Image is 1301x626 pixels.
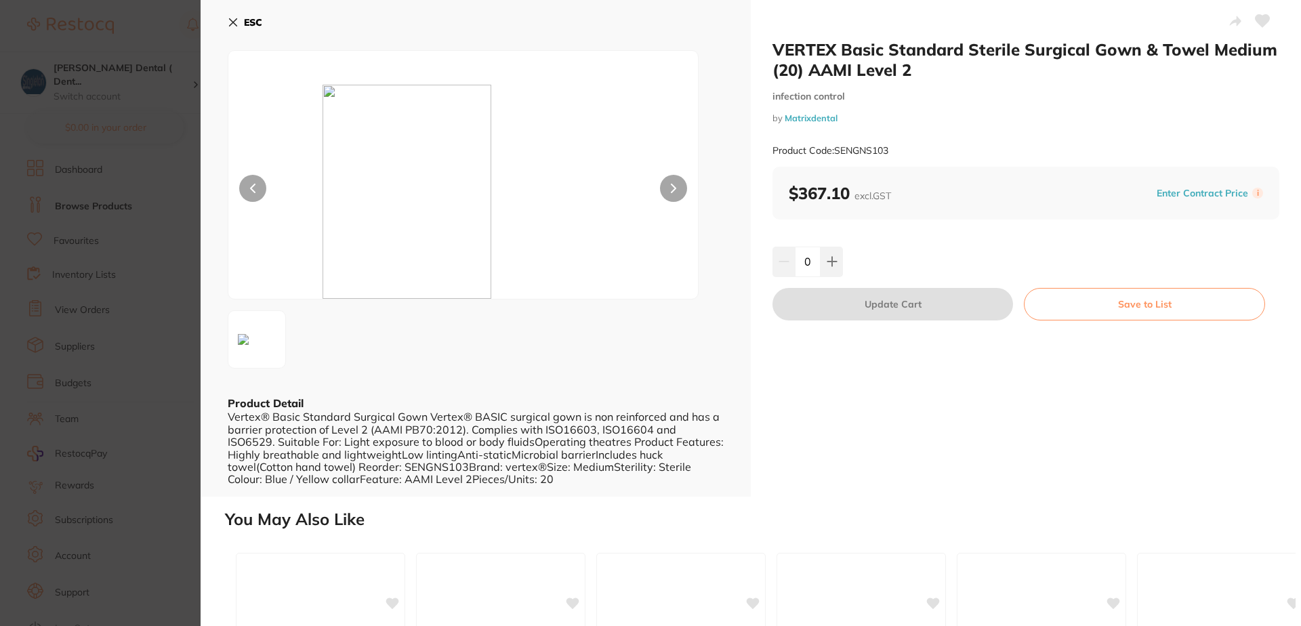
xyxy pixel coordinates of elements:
b: ESC [244,16,262,28]
span: excl. GST [854,190,891,202]
button: Enter Contract Price [1153,187,1252,200]
a: Matrixdental [785,112,838,123]
small: infection control [772,91,1279,102]
b: $367.10 [789,183,891,203]
div: Vertex® Basic Standard Surgical Gown Vertex® BASIC surgical gown is non reinforced and has a barr... [228,411,724,485]
h2: You May Also Like [225,510,1296,529]
button: Save to List [1024,288,1265,320]
label: i [1252,188,1263,199]
button: ESC [228,11,262,34]
img: cGc [323,85,604,299]
b: Product Detail [228,396,304,410]
small: Product Code: SENGNS103 [772,145,888,156]
small: by [772,113,1279,123]
img: cGc [232,329,254,350]
button: Update Cart [772,288,1013,320]
h2: VERTEX Basic Standard Sterile Surgical Gown & Towel Medium (20) AAMI Level 2 [772,39,1279,80]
